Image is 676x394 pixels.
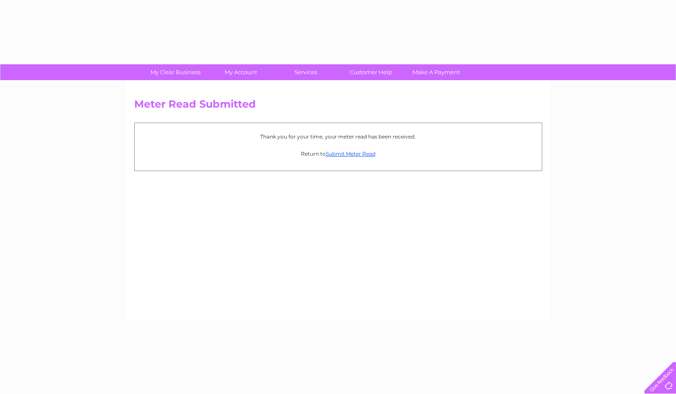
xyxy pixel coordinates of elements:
[270,64,341,80] a: Services
[401,64,472,80] a: Make A Payment
[139,150,538,158] p: Return to
[139,132,538,141] p: Thank you for your time, your meter read has been received.
[140,64,211,80] a: My Clear Business
[134,98,542,114] h2: Meter Read Submitted
[326,150,376,157] a: Submit Meter Read
[205,64,276,80] a: My Account
[336,64,406,80] a: Customer Help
